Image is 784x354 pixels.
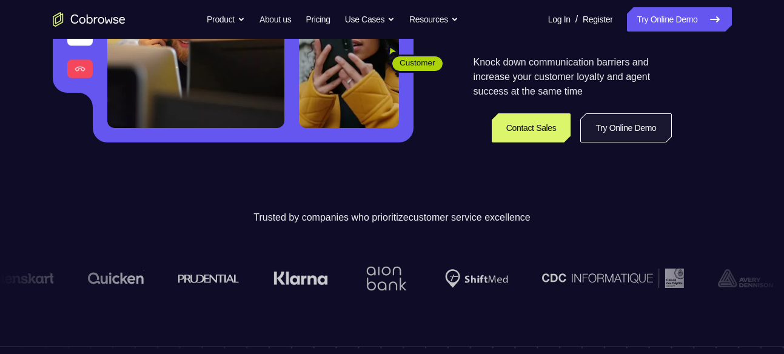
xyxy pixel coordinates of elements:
p: Knock down communication barriers and increase your customer loyalty and agent success at the sam... [474,55,672,99]
a: Try Online Demo [627,7,731,32]
a: Pricing [306,7,330,32]
a: Log In [548,7,571,32]
a: Register [583,7,612,32]
img: prudential [178,273,240,283]
button: Resources [409,7,458,32]
a: Try Online Demo [580,113,671,142]
button: Product [207,7,245,32]
img: Shiftmed [445,269,508,288]
span: / [575,12,578,27]
a: About us [260,7,291,32]
a: Contact Sales [492,113,571,142]
img: Klarna [273,271,328,286]
button: Use Cases [345,7,395,32]
img: Aion Bank [362,254,411,303]
img: CDC Informatique [542,269,684,287]
a: Go to the home page [53,12,126,27]
span: customer service excellence [409,212,531,222]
